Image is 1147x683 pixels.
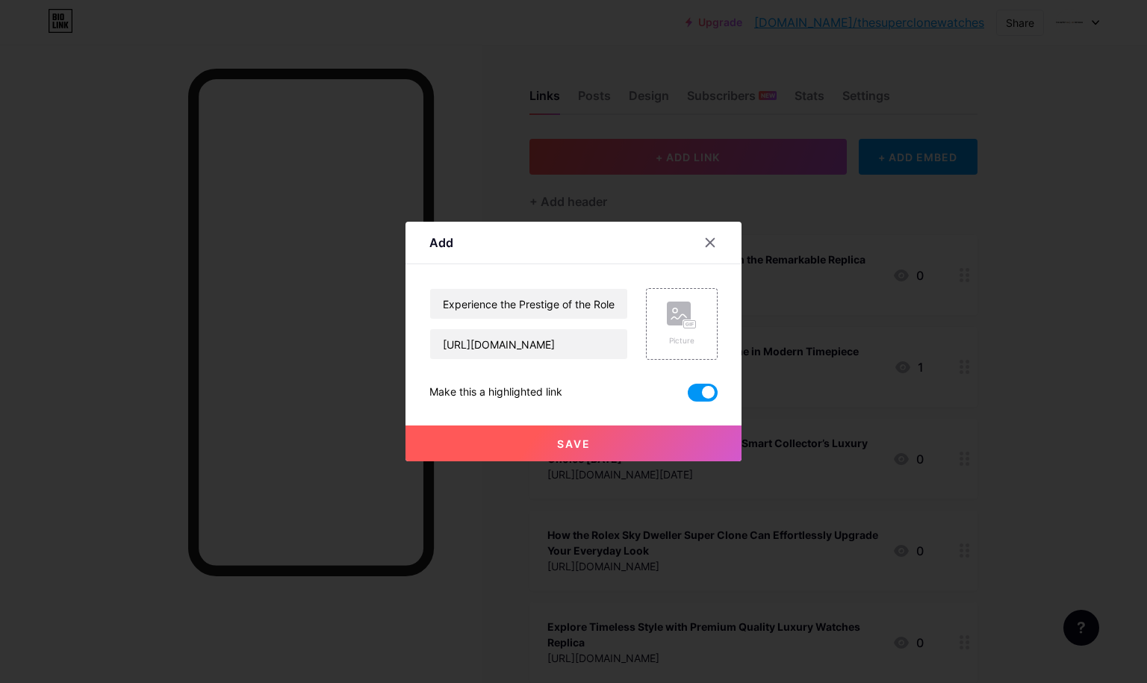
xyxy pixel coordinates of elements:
[667,335,697,346] div: Picture
[429,234,453,252] div: Add
[430,329,627,359] input: URL
[429,384,562,402] div: Make this a highlighted link
[557,437,591,450] span: Save
[430,289,627,319] input: Title
[405,425,742,461] button: Save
